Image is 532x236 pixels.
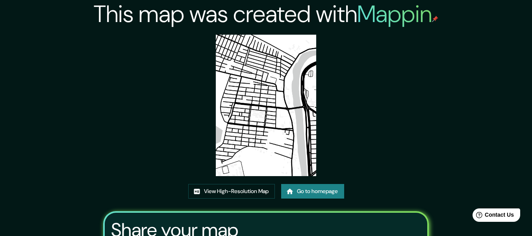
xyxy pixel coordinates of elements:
[462,205,523,227] iframe: Help widget launcher
[281,184,344,199] a: Go to homepage
[216,35,316,176] img: created-map
[188,184,275,199] a: View High-Resolution Map
[432,16,438,22] img: mappin-pin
